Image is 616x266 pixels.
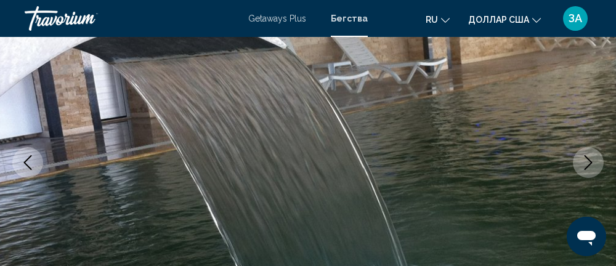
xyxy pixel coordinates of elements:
[569,12,582,25] font: ЗА
[559,6,591,31] button: Меню пользователя
[12,147,43,178] button: Previous image
[426,10,450,28] button: Изменить язык
[248,14,306,23] a: Getaways Plus
[468,15,529,25] font: доллар США
[426,15,438,25] font: ru
[468,10,541,28] button: Изменить валюту
[567,217,606,256] iframe: Кнопка для запуска окна сообщений
[331,14,368,23] a: Бегства
[573,147,604,178] button: Next image
[25,6,236,31] a: Травориум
